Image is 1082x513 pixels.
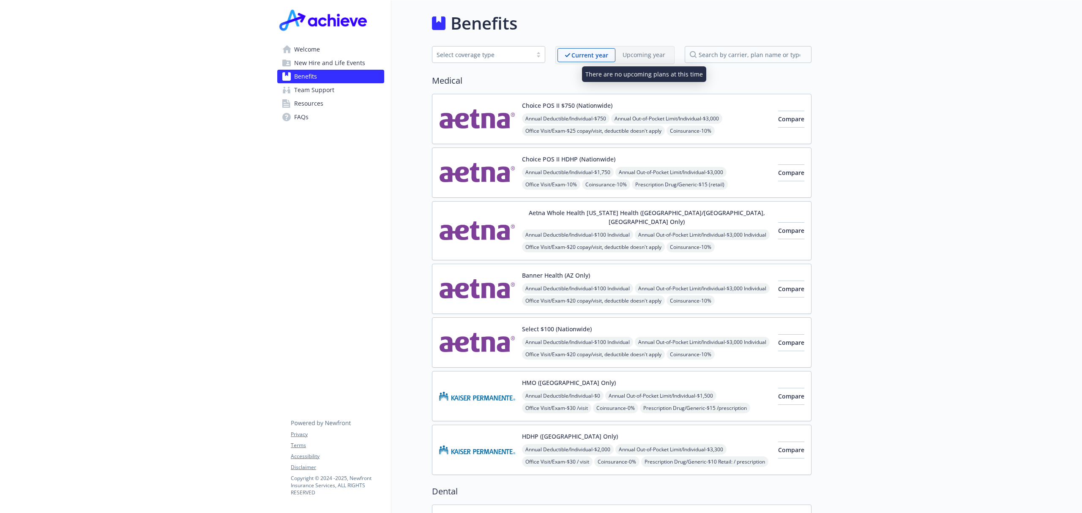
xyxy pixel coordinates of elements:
[294,110,309,124] span: FAQs
[522,325,592,333] button: Select $100 (Nationwide)
[632,179,728,190] span: Prescription Drug/Generic - $15 (retail)
[439,208,515,253] img: Aetna Inc carrier logo
[439,432,515,468] img: Kaiser Permanente Insurance Company carrier logo
[291,431,384,438] a: Privacy
[522,126,665,136] span: Office Visit/Exam - $25 copay/visit, deductible doesn't apply
[778,281,804,297] button: Compare
[522,155,615,164] button: Choice POS II HDHP (Nationwide)
[439,101,515,137] img: Aetna Inc carrier logo
[778,164,804,181] button: Compare
[635,337,770,347] span: Annual Out-of-Pocket Limit/Individual - $3,000 Individual
[522,208,771,226] button: Aetna Whole Health [US_STATE] Health ([GEOGRAPHIC_DATA]/[GEOGRAPHIC_DATA], [GEOGRAPHIC_DATA] Only)
[439,155,515,191] img: Aetna Inc carrier logo
[522,390,604,401] span: Annual Deductible/Individual - $0
[294,56,365,70] span: New Hire and Life Events
[640,403,750,413] span: Prescription Drug/Generic - $15 /prescription
[685,46,811,63] input: search by carrier, plan name or type
[522,349,665,360] span: Office Visit/Exam - $20 copay/visit, deductible doesn't apply
[277,70,384,83] a: Benefits
[277,43,384,56] a: Welcome
[667,349,715,360] span: Coinsurance - 10%
[522,101,612,110] button: Choice POS II $750 (Nationwide)
[641,456,768,467] span: Prescription Drug/Generic - $10 Retail: / prescription
[667,242,715,252] span: Coinsurance - 10%
[277,110,384,124] a: FAQs
[522,337,633,347] span: Annual Deductible/Individual - $100 Individual
[778,446,804,454] span: Compare
[277,56,384,70] a: New Hire and Life Events
[778,388,804,405] button: Compare
[605,390,716,401] span: Annual Out-of-Pocket Limit/Individual - $1,500
[522,113,609,124] span: Annual Deductible/Individual - $750
[291,442,384,449] a: Terms
[437,50,528,59] div: Select coverage type
[778,442,804,458] button: Compare
[522,229,633,240] span: Annual Deductible/Individual - $100 Individual
[277,97,384,110] a: Resources
[522,167,614,177] span: Annual Deductible/Individual - $1,750
[294,43,320,56] span: Welcome
[294,70,317,83] span: Benefits
[522,179,580,190] span: Office Visit/Exam - 10%
[778,111,804,128] button: Compare
[582,179,630,190] span: Coinsurance - 10%
[522,456,593,467] span: Office Visit/Exam - $30 / visit
[522,271,590,280] button: Banner Health (AZ Only)
[294,83,334,97] span: Team Support
[439,325,515,360] img: Aetna Inc carrier logo
[778,334,804,351] button: Compare
[611,113,722,124] span: Annual Out-of-Pocket Limit/Individual - $3,000
[522,295,665,306] span: Office Visit/Exam - $20 copay/visit, deductible doesn't apply
[439,378,515,414] img: Kaiser Permanente Insurance Company carrier logo
[778,338,804,347] span: Compare
[594,456,639,467] span: Coinsurance - 0%
[432,74,811,87] h2: Medical
[778,392,804,400] span: Compare
[522,403,591,413] span: Office Visit/Exam - $30 /visit
[778,226,804,235] span: Compare
[778,222,804,239] button: Compare
[291,453,384,460] a: Accessibility
[571,51,608,60] p: Current year
[778,115,804,123] span: Compare
[615,48,672,62] span: Upcoming year
[522,444,614,455] span: Annual Deductible/Individual - $2,000
[522,432,618,441] button: HDHP ([GEOGRAPHIC_DATA] Only)
[615,444,727,455] span: Annual Out-of-Pocket Limit/Individual - $3,300
[667,295,715,306] span: Coinsurance - 10%
[667,126,715,136] span: Coinsurance - 10%
[778,285,804,293] span: Compare
[522,242,665,252] span: Office Visit/Exam - $20 copay/visit, deductible doesn't apply
[635,283,770,294] span: Annual Out-of-Pocket Limit/Individual - $3,000 Individual
[593,403,638,413] span: Coinsurance - 0%
[451,11,517,36] h1: Benefits
[432,485,811,498] h2: Dental
[294,97,323,110] span: Resources
[778,169,804,177] span: Compare
[623,50,665,59] p: Upcoming year
[522,283,633,294] span: Annual Deductible/Individual - $100 Individual
[439,271,515,307] img: Aetna Inc carrier logo
[522,378,616,387] button: HMO ([GEOGRAPHIC_DATA] Only)
[635,229,770,240] span: Annual Out-of-Pocket Limit/Individual - $3,000 Individual
[277,83,384,97] a: Team Support
[291,475,384,496] p: Copyright © 2024 - 2025 , Newfront Insurance Services, ALL RIGHTS RESERVED
[291,464,384,471] a: Disclaimer
[615,167,727,177] span: Annual Out-of-Pocket Limit/Individual - $3,000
